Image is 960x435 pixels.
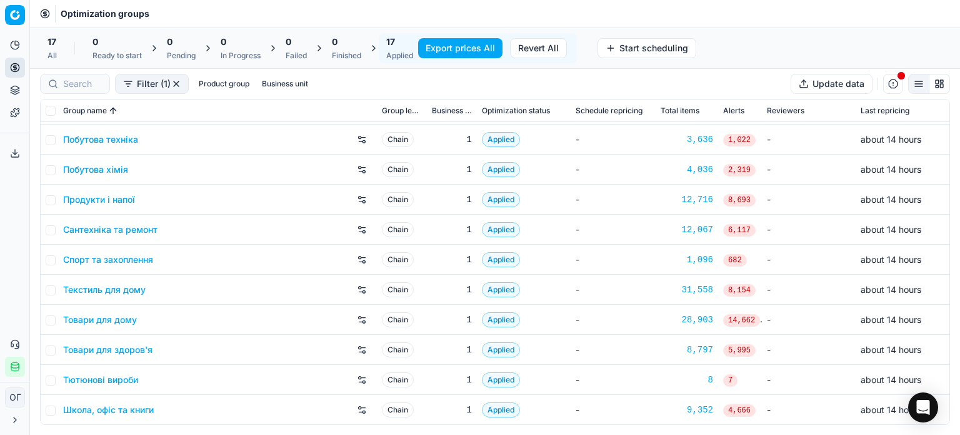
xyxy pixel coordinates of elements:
[47,36,56,48] span: 17
[432,193,472,206] div: 1
[861,194,921,205] span: about 14 hours
[661,193,713,206] a: 12,716
[382,252,414,267] span: Chain
[482,312,520,327] span: Applied
[723,254,747,267] span: 682
[115,74,189,94] button: Filter (1)
[723,284,756,297] span: 8,154
[861,134,921,145] span: about 14 hours
[767,106,804,116] span: Reviewers
[382,312,414,327] span: Chain
[723,106,744,116] span: Alerts
[723,134,756,146] span: 1,022
[762,305,856,335] td: -
[861,284,921,295] span: about 14 hours
[332,51,361,61] div: Finished
[482,162,520,177] span: Applied
[221,51,261,61] div: In Progress
[661,344,713,356] a: 8,797
[661,163,713,176] a: 4,036
[221,36,226,48] span: 0
[861,164,921,175] span: about 14 hours
[762,275,856,305] td: -
[723,374,737,387] span: 7
[382,372,414,387] span: Chain
[382,162,414,177] span: Chain
[6,388,24,407] span: ОГ
[482,342,520,357] span: Applied
[432,404,472,416] div: 1
[571,365,656,395] td: -
[597,38,696,58] button: Start scheduling
[63,314,137,326] a: Товари для дому
[861,224,921,235] span: about 14 hours
[861,106,909,116] span: Last repricing
[61,8,149,20] nav: breadcrumb
[791,74,872,94] button: Update data
[382,106,422,116] span: Group level
[167,51,196,61] div: Pending
[762,365,856,395] td: -
[762,335,856,365] td: -
[92,36,98,48] span: 0
[167,36,172,48] span: 0
[861,374,921,385] span: about 14 hours
[723,404,756,417] span: 4,666
[762,125,856,155] td: -
[382,282,414,297] span: Chain
[5,387,25,407] button: ОГ
[908,392,938,422] div: Open Intercom Messenger
[482,106,550,116] span: Optimization status
[194,76,254,91] button: Product group
[571,245,656,275] td: -
[661,133,713,146] a: 3,636
[63,193,135,206] a: Продукти і напої
[482,192,520,207] span: Applied
[432,253,472,266] div: 1
[382,402,414,417] span: Chain
[286,36,291,48] span: 0
[762,155,856,185] td: -
[762,185,856,215] td: -
[63,404,154,416] a: Школа, офіс та книги
[432,163,472,176] div: 1
[661,404,713,416] div: 9,352
[386,36,395,48] span: 17
[63,133,138,146] a: Побутова техніка
[510,38,567,58] button: Revert All
[432,223,472,236] div: 1
[386,51,413,61] div: Applied
[861,254,921,265] span: about 14 hours
[661,284,713,296] div: 31,558
[661,374,713,386] a: 8
[418,38,502,58] button: Export prices All
[432,344,472,356] div: 1
[723,164,756,177] span: 2,319
[661,106,699,116] span: Total items
[661,314,713,326] a: 28,903
[47,51,57,61] div: All
[63,106,107,116] span: Group name
[63,163,128,176] a: Побутова хімія
[107,105,119,117] button: Sorted by Group name ascending
[571,335,656,365] td: -
[723,314,760,327] span: 14,662
[482,282,520,297] span: Applied
[762,245,856,275] td: -
[661,253,713,266] a: 1,096
[661,223,713,236] a: 12,067
[571,155,656,185] td: -
[432,374,472,386] div: 1
[482,132,520,147] span: Applied
[382,342,414,357] span: Chain
[61,8,149,20] span: Optimization groups
[63,374,138,386] a: Тютюнові вироби
[92,51,142,61] div: Ready to start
